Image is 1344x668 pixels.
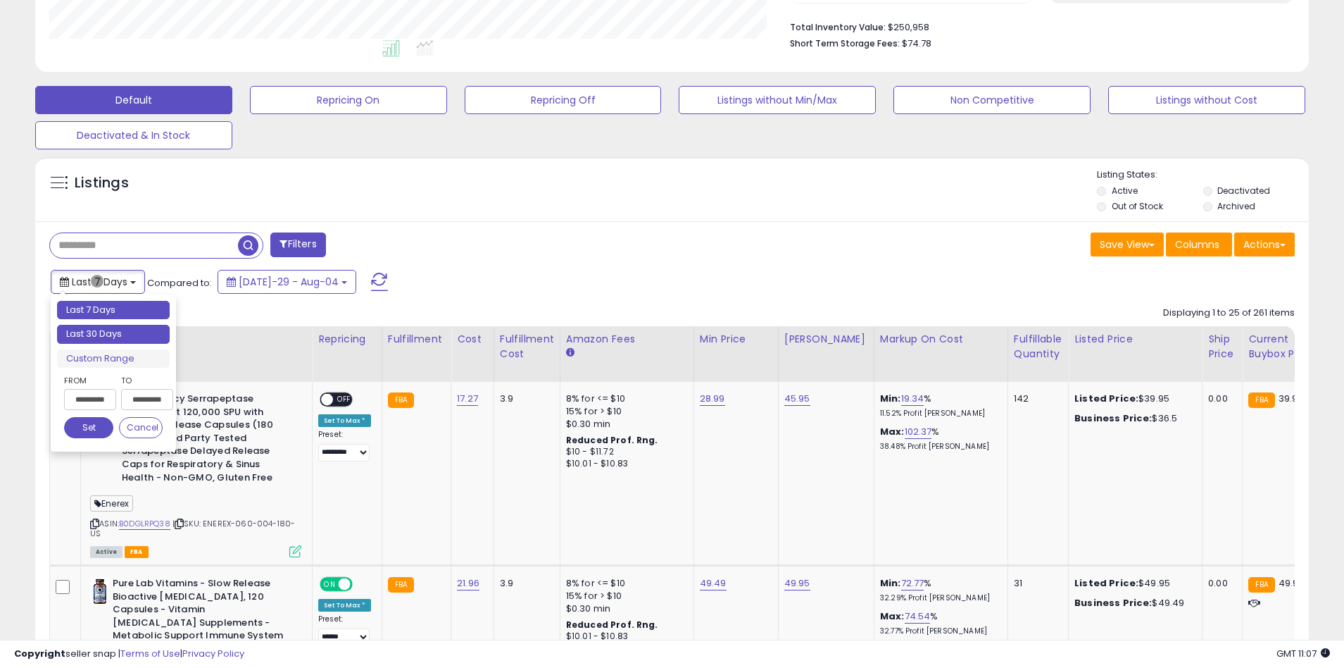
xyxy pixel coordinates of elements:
[784,576,810,590] a: 49.95
[35,121,232,149] button: Deactivated & In Stock
[901,392,924,406] a: 19.34
[1074,576,1138,590] b: Listed Price:
[1217,185,1270,197] label: Deactivated
[250,86,447,114] button: Repricing On
[566,392,683,405] div: 8% for <= $10
[790,18,1284,35] li: $250,958
[566,590,683,602] div: 15% for > $10
[457,576,479,590] a: 21.96
[1276,647,1330,660] span: 2025-08-12 11:07 GMT
[1279,392,1304,405] span: 39.95
[1108,86,1305,114] button: Listings without Cost
[880,425,905,438] b: Max:
[1248,577,1274,593] small: FBA
[1279,576,1305,590] span: 49.95
[14,647,65,660] strong: Copyright
[1074,596,1152,610] b: Business Price:
[880,409,997,419] p: 11.52% Profit [PERSON_NAME]
[64,417,113,438] button: Set
[1097,168,1309,182] p: Listing States:
[120,647,180,660] a: Terms of Use
[218,270,356,294] button: [DATE]-29 - Aug-04
[90,577,109,605] img: 41dnKLC1pvS._SL40_.jpg
[1014,392,1057,405] div: 142
[880,392,901,405] b: Min:
[700,332,772,347] div: Min Price
[679,86,876,114] button: Listings without Min/Max
[51,270,145,294] button: Last 7 Days
[57,301,170,320] li: Last 7 Days
[700,392,725,406] a: 28.99
[1248,332,1321,361] div: Current Buybox Price
[333,394,356,406] span: OFF
[1074,412,1152,425] b: Business Price:
[874,326,1007,382] th: The percentage added to the cost of goods (COGS) that forms the calculator for Min & Max prices.
[566,434,658,446] b: Reduced Prof. Rng.
[35,86,232,114] button: Default
[388,392,414,408] small: FBA
[87,332,306,347] div: Title
[790,37,900,49] b: Short Term Storage Fees:
[147,276,212,290] span: Compared to:
[239,275,339,289] span: [DATE]-29 - Aug-04
[1208,332,1236,361] div: Ship Price
[880,576,901,590] b: Min:
[1074,392,1191,405] div: $39.95
[500,392,549,405] div: 3.9
[905,425,932,439] a: 102.37
[90,495,133,512] span: Enerex
[465,86,662,114] button: Repricing Off
[566,577,683,590] div: 8% for <= $10
[119,518,170,530] a: B0DGLRPQ38
[318,332,376,347] div: Repricing
[901,576,924,590] a: 72.77
[902,37,931,50] span: $74.78
[566,458,683,470] div: $10.01 - $10.83
[1112,185,1138,197] label: Active
[500,332,554,361] div: Fulfillment Cost
[880,593,997,603] p: 32.29% Profit [PERSON_NAME]
[1014,577,1057,590] div: 31
[1175,237,1219,252] span: Columns
[318,614,371,646] div: Preset:
[880,392,997,419] div: %
[880,610,905,623] b: Max:
[566,619,658,631] b: Reduced Prof. Rng.
[457,392,478,406] a: 17.27
[1112,200,1163,212] label: Out of Stock
[90,392,301,556] div: ASIN:
[893,86,1091,114] button: Non Competitive
[566,446,683,458] div: $10 - $11.72
[784,332,868,347] div: [PERSON_NAME]
[880,426,997,452] div: %
[1074,412,1191,425] div: $36.5
[121,373,163,388] label: To
[566,332,688,347] div: Amazon Fees
[1248,392,1274,408] small: FBA
[1074,577,1191,590] div: $49.95
[1217,200,1255,212] label: Archived
[125,546,149,558] span: FBA
[318,414,371,427] div: Set To Max *
[1074,332,1196,347] div: Listed Price
[566,602,683,615] div: $0.30 min
[64,373,113,388] label: From
[457,332,488,347] div: Cost
[880,442,997,452] p: 38.48% Profit [PERSON_NAME]
[500,577,549,590] div: 3.9
[880,332,1002,347] div: Markup on Cost
[57,325,170,344] li: Last 30 Days
[566,418,683,431] div: $0.30 min
[72,275,127,289] span: Last 7 Days
[318,430,371,462] div: Preset:
[388,332,445,347] div: Fulfillment
[57,350,170,369] li: Custom Range
[1163,307,1295,320] div: Displaying 1 to 25 of 261 items
[119,417,163,438] button: Cancel
[1208,392,1231,405] div: 0.00
[122,392,293,488] b: High Potency Serrapeptase Supplement 120,000 SPU with Delayed Release Capsules (180 Count) - 3rd ...
[321,579,339,590] span: ON
[1074,392,1138,405] b: Listed Price:
[880,577,997,603] div: %
[351,579,373,590] span: OFF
